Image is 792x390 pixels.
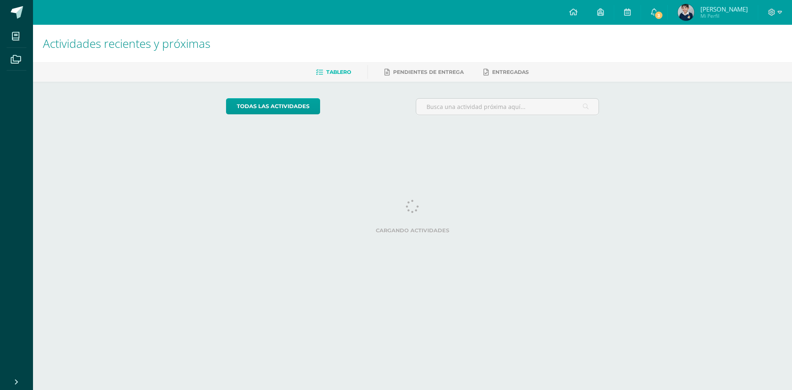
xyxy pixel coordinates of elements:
[678,4,694,21] img: ac9cbc15bf1abbd71bbf9686e23ef256.png
[43,35,210,51] span: Actividades recientes y próximas
[492,69,529,75] span: Entregadas
[384,66,464,79] a: Pendientes de entrega
[226,98,320,114] a: todas las Actividades
[416,99,599,115] input: Busca una actividad próxima aquí...
[483,66,529,79] a: Entregadas
[654,11,663,20] span: 3
[316,66,351,79] a: Tablero
[226,227,599,234] label: Cargando actividades
[700,12,748,19] span: Mi Perfil
[393,69,464,75] span: Pendientes de entrega
[326,69,351,75] span: Tablero
[700,5,748,13] span: [PERSON_NAME]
